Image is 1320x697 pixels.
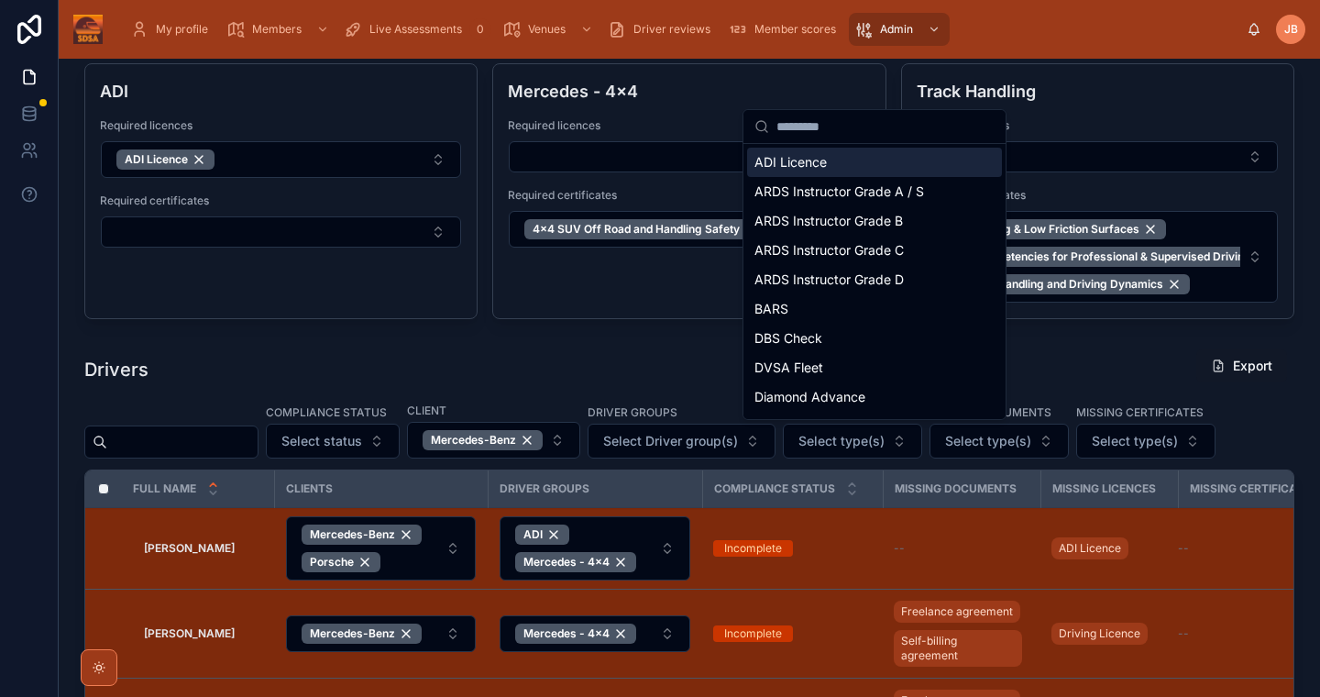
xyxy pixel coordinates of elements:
[509,211,869,248] button: Select Button
[941,277,1163,292] span: Advanced Handling and Driving Dynamics
[533,222,740,237] span: 4x4 SUV Off Road and Handling Safety
[754,417,905,436] span: Driver Behaviour Training
[509,141,869,172] button: Select Button
[849,13,950,46] a: Admin
[281,432,362,450] span: Select status
[1051,537,1128,559] a: ADI Licence
[1051,623,1148,645] a: Driving Licence
[508,188,870,203] span: Required certificates
[101,216,461,248] button: Select Button
[1051,534,1167,563] a: ADI Licence
[156,22,208,37] span: My profile
[523,626,610,641] span: Mercedes - 4x4
[1178,626,1304,641] a: --
[895,481,1017,496] span: Missing documents
[754,183,924,201] span: ARDS Instructor Grade A / S
[1178,541,1189,556] span: --
[917,188,1279,203] span: Required certificates
[144,626,263,641] a: [PERSON_NAME]
[508,118,870,133] span: Required licences
[917,118,1279,133] span: Required licences
[252,22,302,37] span: Members
[116,149,214,170] button: Unselect 11
[286,516,476,581] button: Select Button
[310,626,395,641] span: Mercedes-Benz
[266,424,400,459] button: Select Button
[1052,481,1156,496] span: Missing licences
[918,211,1278,303] button: Select Button
[144,541,235,555] strong: [PERSON_NAME]
[754,22,836,37] span: Member scores
[144,626,235,640] strong: [PERSON_NAME]
[286,615,476,652] button: Select Button
[302,624,422,644] button: Unselect 3
[603,432,738,450] span: Select Driver group(s)
[523,555,610,570] span: Mercedes - 4x4
[310,555,354,570] span: Porsche
[500,481,589,496] span: Driver groups
[929,424,1069,459] button: Select Button
[431,433,516,448] span: Mercedes-Benz
[469,18,491,40] div: 0
[500,516,690,581] button: Select Button
[743,144,1006,419] div: Suggestions
[497,13,602,46] a: Venues
[221,13,338,46] a: Members
[285,515,477,581] a: Select Button
[515,624,636,644] button: Unselect 9
[901,634,1015,663] span: Self-billing agreement
[754,241,904,260] span: ARDS Instructor Grade C
[1092,432,1178,450] span: Select type(s)
[894,601,1020,623] a: Freelance agreement
[894,597,1029,670] a: Freelance agreementSelf-billing agreement
[73,15,103,44] img: App logo
[302,525,422,545] button: Unselect 3
[602,13,723,46] a: Driver reviews
[894,541,1029,556] a: --
[1051,619,1167,648] a: Driving Licence
[723,13,849,46] a: Member scores
[1059,626,1140,641] span: Driving Licence
[266,404,387,420] label: Compliance status
[754,388,865,406] span: Diamond Advance
[754,153,827,171] span: ADI Licence
[407,422,580,459] button: Select Button
[369,22,462,37] span: Live Assessments
[918,141,1278,172] button: Select Button
[524,219,766,239] button: Unselect 3
[100,194,462,208] span: Required certificates
[117,9,1247,50] div: scrollable content
[1190,481,1315,496] span: Missing certificates
[713,625,872,642] a: Incomplete
[125,13,221,46] a: My profile
[499,515,691,581] a: Select Button
[84,357,148,382] h1: Drivers
[713,540,872,557] a: Incomplete
[1059,541,1121,556] span: ADI Licence
[100,118,462,133] span: Required licences
[941,249,1303,264] span: Basic Competencies for Professional & Supervised Driving Activities
[423,430,543,450] button: Unselect 3
[754,271,904,289] span: ARDS Instructor Grade D
[633,22,710,37] span: Driver reviews
[1178,541,1304,556] a: --
[310,527,395,542] span: Mercedes-Benz
[941,222,1139,237] span: Wet Handling & Low Friction Surfaces
[1196,349,1287,382] button: Export
[754,329,822,348] span: DBS Check
[515,552,636,572] button: Unselect 9
[500,615,690,652] button: Select Button
[133,481,196,496] span: Full name
[894,630,1022,667] a: Self-billing agreement
[798,432,885,450] span: Select type(s)
[880,22,913,37] span: Admin
[302,552,380,572] button: Unselect 2
[783,424,922,459] button: Select Button
[101,141,461,178] button: Select Button
[508,79,870,104] h4: Mercedes - 4x4
[523,527,543,542] span: ADI
[499,614,691,653] a: Select Button
[724,540,782,557] div: Incomplete
[1284,22,1298,37] span: JB
[754,212,903,230] span: ARDS Instructor Grade B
